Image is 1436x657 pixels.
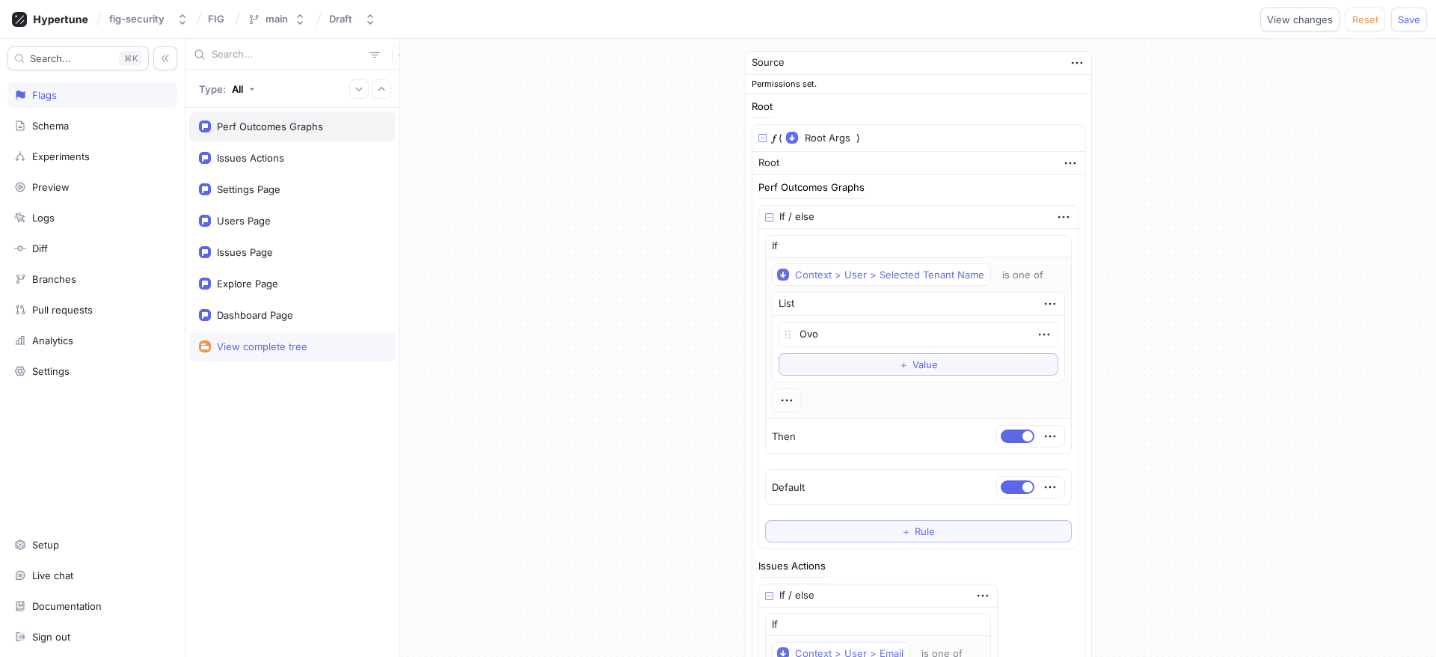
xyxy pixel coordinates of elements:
div: Setup [32,539,59,551]
div: If / else [779,210,814,224]
div: 𝑓 [773,131,776,146]
button: fig-security [103,7,194,31]
button: View changes [1260,7,1340,31]
div: Issues Actions [758,561,826,571]
span: Search... [30,54,71,63]
div: Users Page [217,215,271,227]
span: ＋ [899,360,909,369]
button: Type: All [194,76,260,102]
div: Diff [32,242,48,254]
div: fig-security [109,13,165,25]
button: ＋Value [779,353,1058,376]
p: Type: [199,83,226,95]
span: Rule [915,527,935,536]
div: K [119,51,142,66]
div: Draft [329,13,352,25]
span: Reset [1352,15,1378,24]
div: Live chat [32,569,73,581]
input: Search... [212,47,363,62]
div: ) [856,131,860,146]
div: main [266,13,288,25]
div: Settings Page [217,183,280,195]
div: Documentation [32,600,102,612]
button: Expand all [349,79,369,99]
button: Context > User > Selected Tenant Name [772,263,991,286]
button: is one of [995,263,1065,286]
div: is one of [1002,269,1043,281]
div: Branches [32,273,76,285]
div: Root [758,156,779,171]
button: ＋Rule [765,520,1072,543]
div: Issues Page [217,246,273,258]
div: Context > User > Selected Tenant Name [795,269,984,281]
div: Perf Outcomes Graphs [217,120,323,132]
span: ＋ [901,527,911,536]
button: Save [1391,7,1427,31]
div: All [232,83,243,95]
div: Root [752,102,773,111]
span: View changes [1267,15,1333,24]
button: Collapse all [372,79,391,99]
div: Preview [32,181,70,193]
button: Reset [1346,7,1385,31]
div: Dashboard Page [217,309,293,321]
div: Issues Actions [217,152,284,164]
div: Perf Outcomes Graphs [758,183,865,192]
button: main [242,7,312,31]
p: Default [772,480,805,495]
div: List [779,296,794,311]
textarea: Ovo [779,322,1058,347]
a: Documentation [7,593,177,619]
div: Pull requests [32,304,93,316]
div: Logs [32,212,55,224]
div: View complete tree [217,340,307,352]
span: Save [1398,15,1420,24]
div: If / else [779,588,814,603]
div: Experiments [32,150,90,162]
p: If [772,239,778,254]
div: Source [752,55,785,70]
span: FIG [208,13,224,24]
div: Explore Page [217,278,278,290]
button: Draft [323,7,382,31]
span: Root Args [805,131,850,146]
div: Sign out [32,631,70,643]
div: ( [779,131,782,146]
div: Schema [32,120,69,132]
div: Permissions set. [746,75,1091,94]
p: Then [772,430,796,444]
div: Flags [32,89,57,101]
p: If [772,617,778,632]
div: Analytics [32,334,73,346]
span: Value [912,360,938,369]
button: Search...K [7,46,149,70]
div: Settings [32,365,70,377]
